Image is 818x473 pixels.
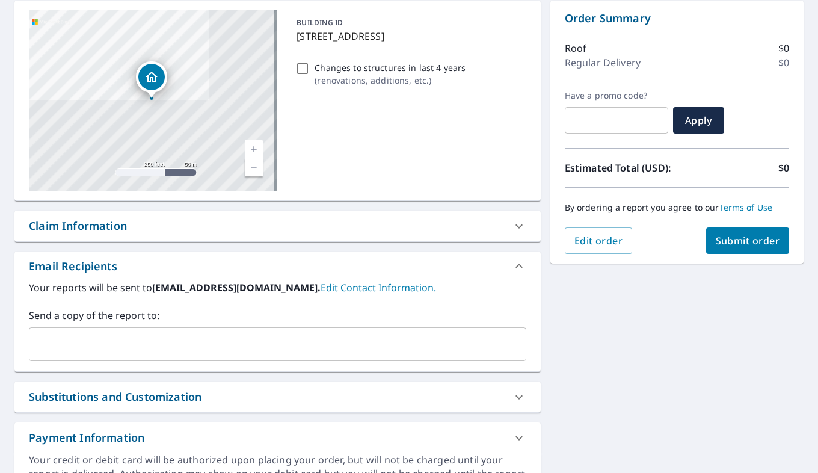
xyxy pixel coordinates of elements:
p: BUILDING ID [297,17,343,28]
p: $0 [778,41,789,55]
a: Current Level 17, Zoom In [245,140,263,158]
p: Changes to structures in last 4 years [315,61,466,74]
div: Email Recipients [29,258,117,274]
button: Submit order [706,227,790,254]
span: Edit order [574,234,623,247]
p: ( renovations, additions, etc. ) [315,74,466,87]
button: Edit order [565,227,633,254]
div: Substitutions and Customization [29,389,201,405]
div: Claim Information [29,218,127,234]
div: Claim Information [14,211,541,241]
p: Regular Delivery [565,55,641,70]
a: Terms of Use [719,202,773,213]
div: Payment Information [14,422,541,453]
label: Your reports will be sent to [29,280,526,295]
p: $0 [778,55,789,70]
div: Dropped pin, building 1, Residential property, 2026 E Wyndham Rd Park City, KS 67219 [136,61,167,99]
p: $0 [778,161,789,175]
div: Substitutions and Customization [14,382,541,412]
a: Current Level 17, Zoom Out [245,158,263,176]
button: Apply [673,107,724,134]
p: [STREET_ADDRESS] [297,29,521,43]
a: EditContactInfo [321,281,436,294]
p: By ordering a report you agree to our [565,202,789,213]
span: Submit order [716,234,780,247]
p: Estimated Total (USD): [565,161,677,175]
p: Order Summary [565,10,789,26]
span: Apply [683,114,715,127]
div: Email Recipients [14,252,541,280]
b: [EMAIL_ADDRESS][DOMAIN_NAME]. [152,281,321,294]
label: Have a promo code? [565,90,668,101]
label: Send a copy of the report to: [29,308,526,323]
div: Payment Information [29,430,144,446]
p: Roof [565,41,587,55]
